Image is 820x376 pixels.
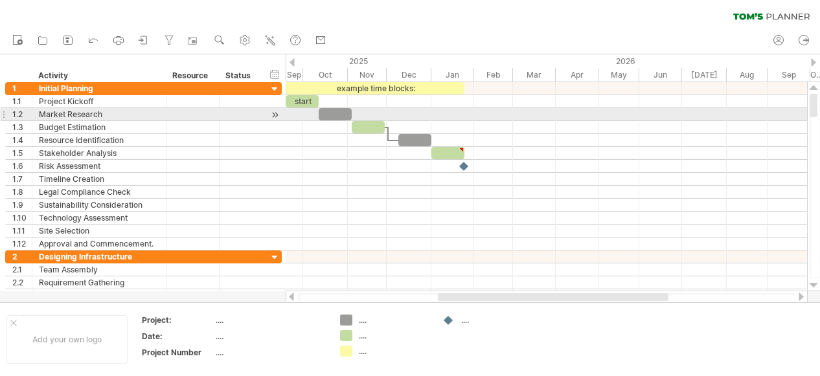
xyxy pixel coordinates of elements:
div: .... [461,315,532,326]
div: 1.4 [12,134,32,146]
div: .... [359,330,429,341]
div: Market Research [39,108,159,120]
div: 2 [12,250,32,263]
div: 1.12 [12,238,32,250]
div: May 2026 [598,68,639,82]
div: 1.6 [12,160,32,172]
div: start [286,95,319,107]
div: Resource [172,69,212,82]
div: 1.3 [12,121,32,133]
div: Approval and Commencement. [39,238,159,250]
div: Stakeholder Analysis [39,147,159,159]
div: Add your own logo [6,315,128,364]
div: 1.2 [12,108,32,120]
div: 1 [12,82,32,94]
div: .... [216,347,325,358]
div: August 2026 [727,68,768,82]
div: Date: [142,331,213,342]
div: January 2026 [431,68,474,82]
div: Requirement Gathering [39,276,159,289]
div: Project Kickoff [39,95,159,107]
div: .... [216,331,325,342]
div: Activity [38,69,159,82]
div: Sustainability Consideration [39,199,159,211]
div: Budget Estimation [39,121,159,133]
div: Technology Assessment [39,212,159,224]
div: 2.3 [12,289,32,302]
div: Legal Compliance Check [39,186,159,198]
div: scroll to activity [269,108,281,122]
div: November 2025 [348,68,387,82]
div: Preliminary Design Draft [39,289,159,302]
div: Resource Identification [39,134,159,146]
div: February 2026 [474,68,513,82]
div: 1.11 [12,225,32,237]
div: Project Number [142,347,213,358]
div: June 2026 [639,68,682,82]
div: 1.7 [12,173,32,185]
div: July 2026 [682,68,727,82]
div: September 2026 [768,68,810,82]
div: Designing Infrastructure [39,250,159,263]
div: 1.5 [12,147,32,159]
div: Initial Planning [39,82,159,94]
div: December 2025 [387,68,431,82]
div: Team Assembly [39,263,159,276]
div: .... [216,315,325,326]
div: Status [225,69,254,82]
div: 2.1 [12,263,32,276]
div: .... [359,315,429,326]
div: example time blocks: [286,82,464,94]
div: March 2026 [513,68,556,82]
div: 1.1 [12,95,32,107]
div: Site Selection [39,225,159,237]
div: 2.2 [12,276,32,289]
div: Timeline Creation [39,173,159,185]
div: 1.9 [12,199,32,211]
div: April 2026 [556,68,598,82]
div: 1.10 [12,212,32,224]
div: Project: [142,315,213,326]
div: 1.8 [12,186,32,198]
div: .... [359,346,429,357]
div: October 2025 [303,68,348,82]
div: Risk Assessment [39,160,159,172]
